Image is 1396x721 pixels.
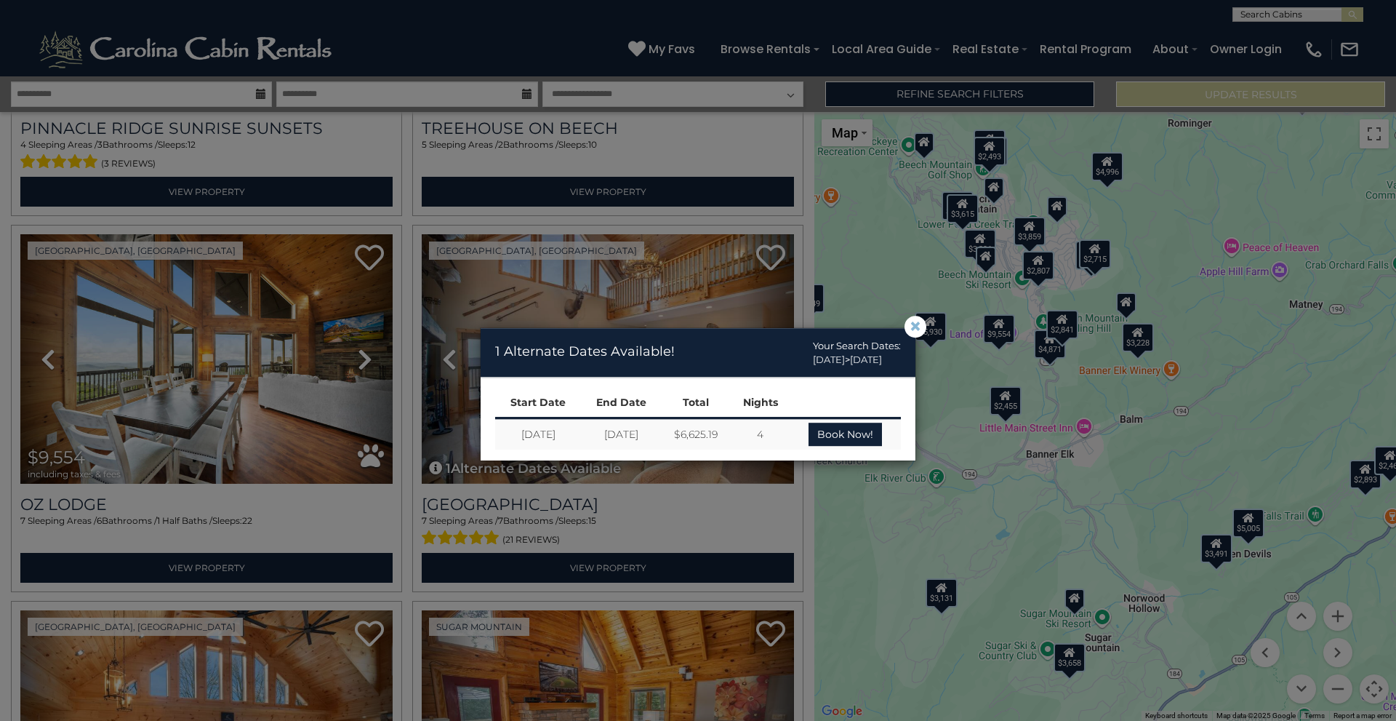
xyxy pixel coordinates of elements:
button: Close [904,316,926,338]
td: 4 [731,418,790,450]
div: > [813,353,901,367]
th: Start Date [495,389,582,418]
td: $6,625.19 [661,418,731,450]
div: Your Search Dates: [813,339,901,353]
a: Book Now! [809,423,882,446]
th: End Date [582,389,661,418]
span: [DATE] [850,354,882,365]
span: [DATE] [813,354,845,365]
td: [DATE] [495,418,582,450]
td: [DATE] [582,418,661,450]
th: Total [661,389,731,418]
h4: 1 Alternate Dates Available! [495,339,675,362]
th: Nights [731,389,790,418]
